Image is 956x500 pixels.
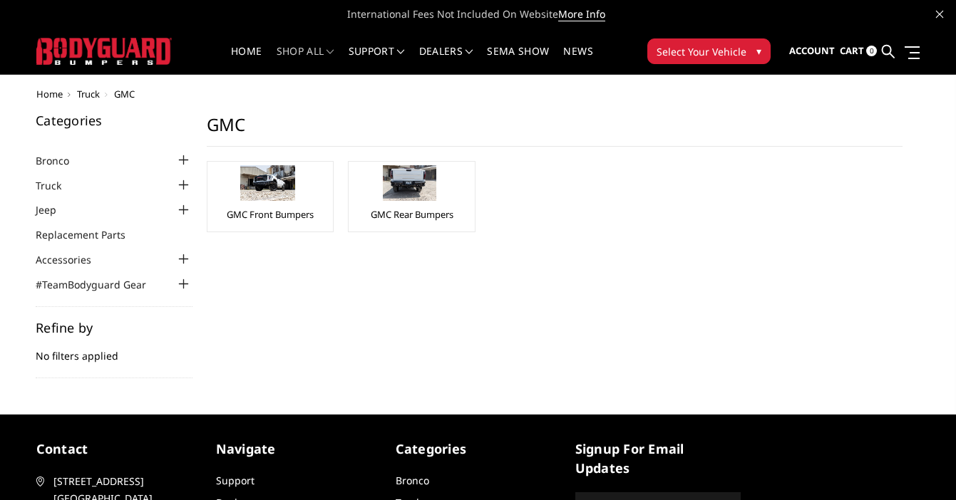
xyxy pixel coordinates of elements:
[77,88,100,100] a: Truck
[789,44,835,57] span: Account
[227,208,314,221] a: GMC Front Bumpers
[840,44,864,57] span: Cart
[756,43,761,58] span: ▾
[789,32,835,71] a: Account
[36,202,74,217] a: Jeep
[371,208,453,221] a: GMC Rear Bumpers
[563,46,592,74] a: News
[419,46,473,74] a: Dealers
[840,32,877,71] a: Cart 0
[36,439,202,459] h5: contact
[216,474,255,487] a: Support
[36,321,192,378] div: No filters applied
[36,178,79,193] a: Truck
[36,153,87,168] a: Bronco
[558,7,605,21] a: More Info
[575,439,741,478] h5: signup for email updates
[36,252,109,267] a: Accessories
[277,46,334,74] a: shop all
[114,88,135,100] span: GMC
[396,474,429,487] a: Bronco
[349,46,405,74] a: Support
[207,114,903,147] h1: GMC
[36,321,192,334] h5: Refine by
[36,38,172,64] img: BODYGUARD BUMPERS
[487,46,549,74] a: SEMA Show
[396,439,561,459] h5: Categories
[647,38,771,64] button: Select Your Vehicle
[36,227,143,242] a: Replacement Parts
[36,88,63,100] a: Home
[866,46,877,56] span: 0
[216,439,381,459] h5: Navigate
[231,46,262,74] a: Home
[36,277,164,292] a: #TeamBodyguard Gear
[36,114,192,127] h5: Categories
[657,44,746,59] span: Select Your Vehicle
